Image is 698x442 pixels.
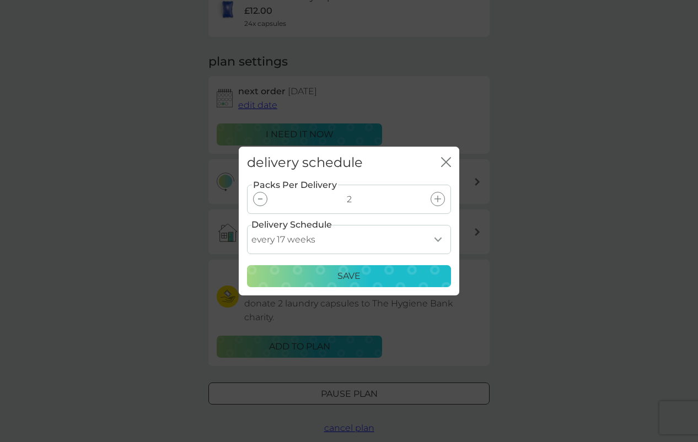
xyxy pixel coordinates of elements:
[347,192,352,207] p: 2
[247,155,363,171] h2: delivery schedule
[247,265,451,287] button: Save
[337,269,361,283] p: Save
[441,157,451,169] button: close
[251,218,332,232] label: Delivery Schedule
[252,178,338,192] label: Packs Per Delivery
